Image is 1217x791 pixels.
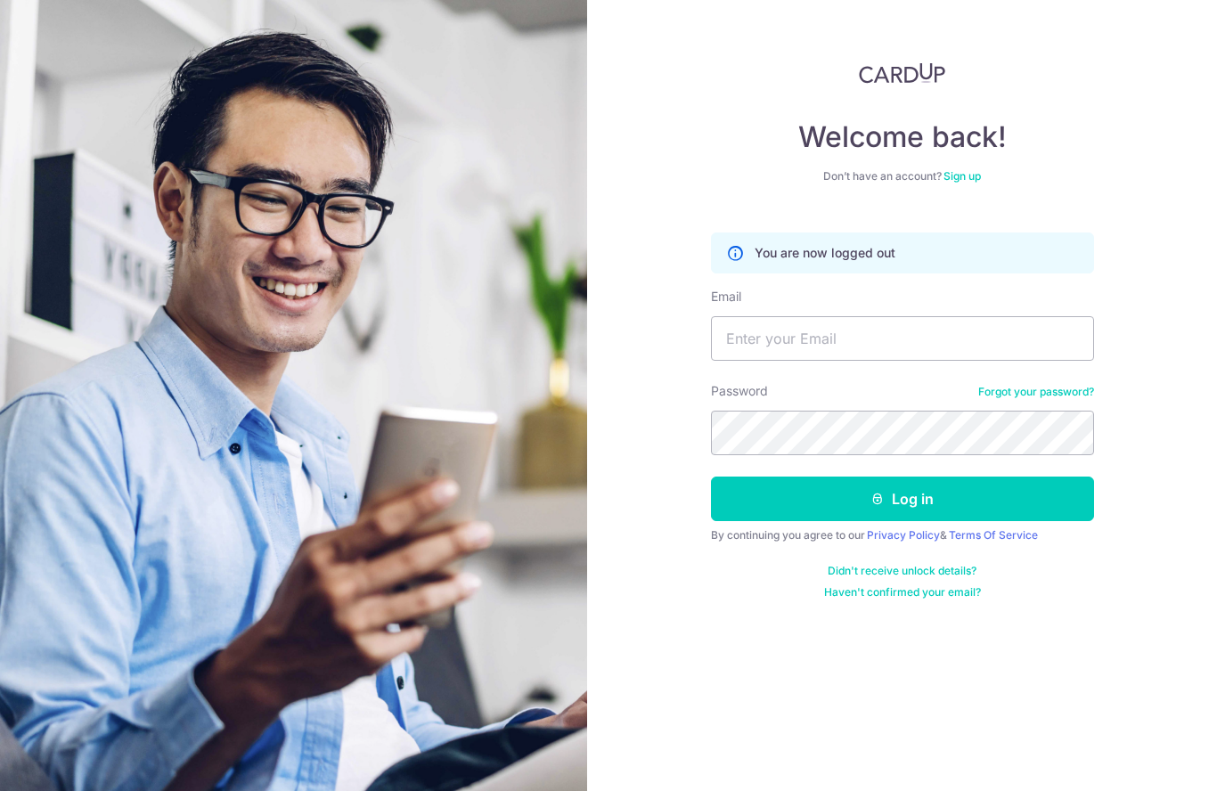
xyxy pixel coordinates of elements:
[755,244,895,262] p: You are now logged out
[859,62,946,84] img: CardUp Logo
[867,528,940,542] a: Privacy Policy
[978,385,1094,399] a: Forgot your password?
[943,169,981,183] a: Sign up
[711,288,741,306] label: Email
[711,316,1094,361] input: Enter your Email
[824,585,981,599] a: Haven't confirmed your email?
[949,528,1038,542] a: Terms Of Service
[711,382,768,400] label: Password
[828,564,976,578] a: Didn't receive unlock details?
[711,119,1094,155] h4: Welcome back!
[711,477,1094,521] button: Log in
[711,169,1094,183] div: Don’t have an account?
[711,528,1094,542] div: By continuing you agree to our &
